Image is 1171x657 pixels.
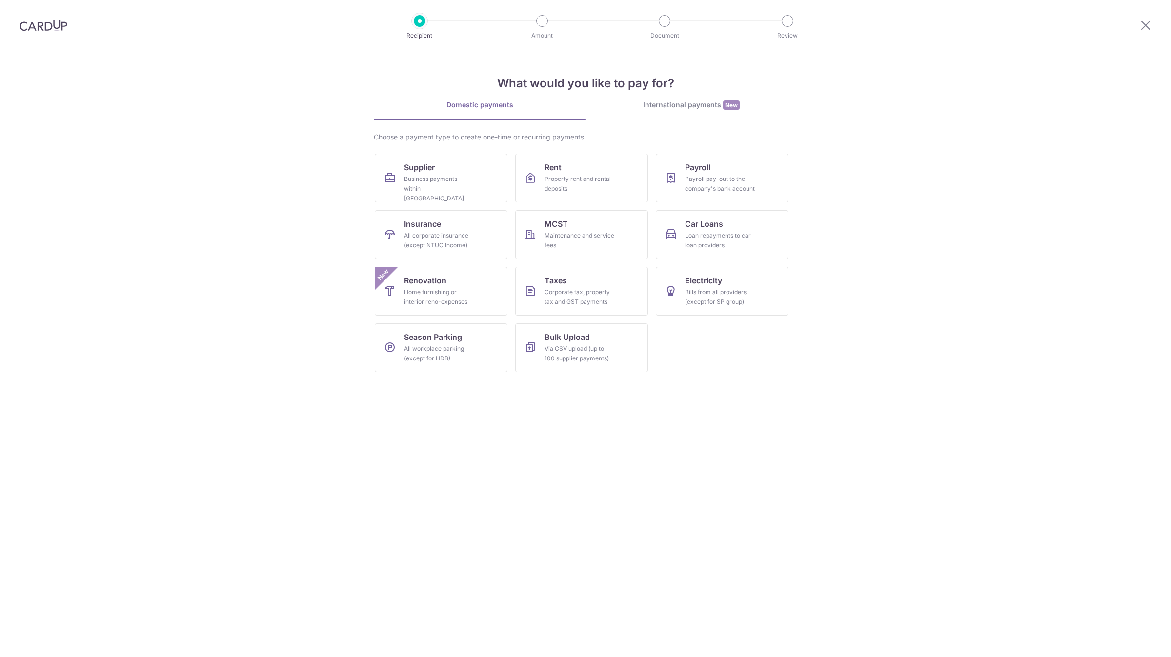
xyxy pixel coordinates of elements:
p: Document [628,31,701,40]
a: Season ParkingAll workplace parking (except for HDB) [375,323,507,372]
a: RentProperty rent and rental deposits [515,154,648,202]
div: Business payments within [GEOGRAPHIC_DATA] [404,174,474,203]
div: Property rent and rental deposits [545,174,615,194]
div: Payroll pay-out to the company's bank account [685,174,755,194]
span: Payroll [685,161,710,173]
a: PayrollPayroll pay-out to the company's bank account [656,154,788,202]
div: Maintenance and service fees [545,231,615,250]
span: Rent [545,161,562,173]
a: SupplierBusiness payments within [GEOGRAPHIC_DATA] [375,154,507,202]
div: All workplace parking (except for HDB) [404,344,474,363]
span: Bulk Upload [545,331,590,343]
div: Loan repayments to car loan providers [685,231,755,250]
a: Bulk UploadVia CSV upload (up to 100 supplier payments) [515,323,648,372]
div: Via CSV upload (up to 100 supplier payments) [545,344,615,363]
span: Electricity [685,275,722,286]
iframe: Opens a widget where you can find more information [1109,628,1161,652]
div: Domestic payments [374,100,585,110]
a: TaxesCorporate tax, property tax and GST payments [515,267,648,316]
a: MCSTMaintenance and service fees [515,210,648,259]
div: Corporate tax, property tax and GST payments [545,287,615,307]
a: InsuranceAll corporate insurance (except NTUC Income) [375,210,507,259]
span: Renovation [404,275,446,286]
span: Car Loans [685,218,723,230]
div: Choose a payment type to create one-time or recurring payments. [374,132,797,142]
p: Amount [506,31,578,40]
span: Taxes [545,275,567,286]
a: RenovationHome furnishing or interior reno-expensesNew [375,267,507,316]
p: Recipient [384,31,456,40]
a: Car LoansLoan repayments to car loan providers [656,210,788,259]
h4: What would you like to pay for? [374,75,797,92]
div: International payments [585,100,797,110]
span: New [375,267,391,283]
div: Home furnishing or interior reno-expenses [404,287,474,307]
span: Supplier [404,161,435,173]
span: Season Parking [404,331,462,343]
div: Bills from all providers (except for SP group) [685,287,755,307]
span: MCST [545,218,568,230]
p: Review [751,31,824,40]
div: All corporate insurance (except NTUC Income) [404,231,474,250]
span: New [723,100,740,110]
span: Insurance [404,218,441,230]
a: ElectricityBills from all providers (except for SP group) [656,267,788,316]
img: CardUp [20,20,67,31]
